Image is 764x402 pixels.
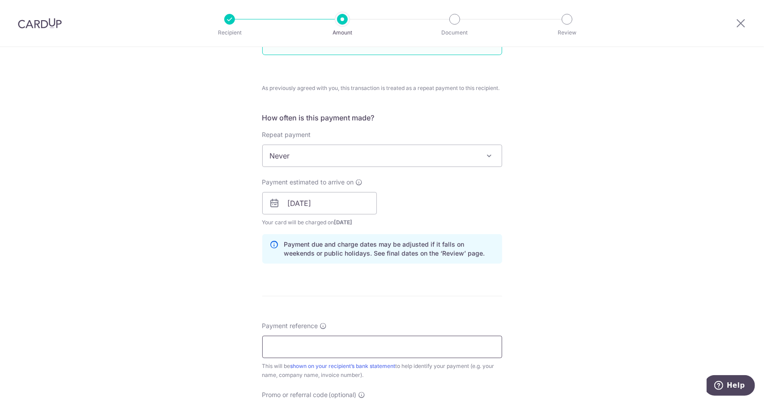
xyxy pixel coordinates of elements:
[263,145,502,167] span: Never
[334,219,353,226] span: [DATE]
[309,28,376,37] p: Amount
[262,362,502,380] div: This will be to help identify your payment (e.g. your name, company name, invoice number).
[262,145,502,167] span: Never
[290,363,396,369] a: shown on your recipient’s bank statement
[262,112,502,123] h5: How often is this payment made?
[18,18,62,29] img: CardUp
[196,28,263,37] p: Recipient
[262,390,328,399] span: Promo or referral code
[262,178,354,187] span: Payment estimated to arrive on
[284,240,495,258] p: Payment due and charge dates may be adjusted if it falls on weekends or public holidays. See fina...
[534,28,600,37] p: Review
[262,84,502,93] span: As previously agreed with you, this transaction is treated as a repeat payment to this recipient.
[707,375,755,398] iframe: Opens a widget where you can find more information
[329,390,357,399] span: (optional)
[262,130,311,139] label: Repeat payment
[262,321,318,330] span: Payment reference
[262,192,377,214] input: DD / MM / YYYY
[262,218,377,227] span: Your card will be charged on
[422,28,488,37] p: Document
